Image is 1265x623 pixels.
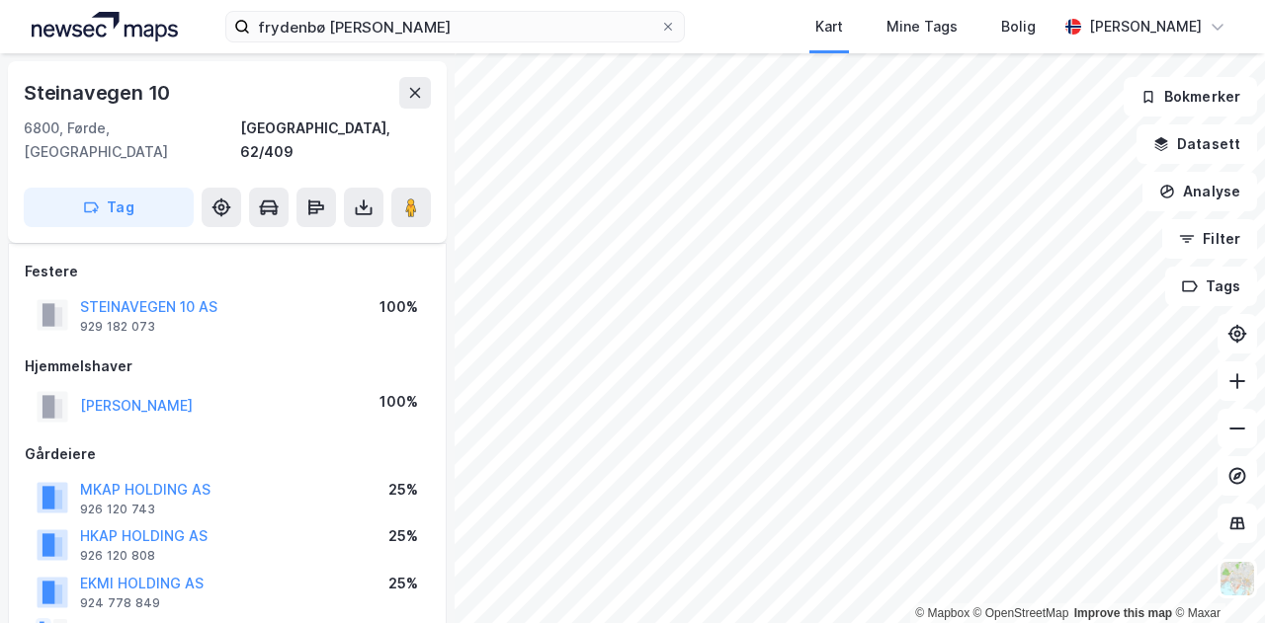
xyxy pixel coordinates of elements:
a: OpenStreetMap [973,606,1069,620]
div: 25% [388,572,418,595]
div: 929 182 073 [80,319,155,335]
div: Steinavegen 10 [24,77,174,109]
button: Analyse [1142,172,1257,211]
div: [PERSON_NAME] [1089,15,1202,39]
button: Tags [1165,267,1257,306]
a: Mapbox [915,606,970,620]
div: 924 778 849 [80,595,160,611]
div: 6800, Førde, [GEOGRAPHIC_DATA] [24,117,240,164]
button: Datasett [1137,124,1257,164]
div: Mine Tags [886,15,958,39]
a: Improve this map [1074,606,1172,620]
div: 25% [388,524,418,548]
div: Kontrollprogram for chat [1166,528,1265,623]
div: 100% [379,295,418,319]
div: 926 120 808 [80,548,155,564]
div: Kart [815,15,843,39]
div: Bolig [1001,15,1036,39]
div: 100% [379,390,418,414]
div: Festere [25,260,430,283]
div: [GEOGRAPHIC_DATA], 62/409 [240,117,431,164]
div: Hjemmelshaver [25,354,430,378]
iframe: Chat Widget [1166,528,1265,623]
div: 25% [388,478,418,502]
button: Bokmerker [1124,77,1257,117]
div: Gårdeiere [25,442,430,466]
div: 926 120 743 [80,502,155,517]
button: Tag [24,188,194,227]
button: Filter [1162,219,1257,259]
input: Søk på adresse, matrikkel, gårdeiere, leietakere eller personer [250,12,660,41]
img: logo.a4113a55bc3d86da70a041830d287a7e.svg [32,12,178,41]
